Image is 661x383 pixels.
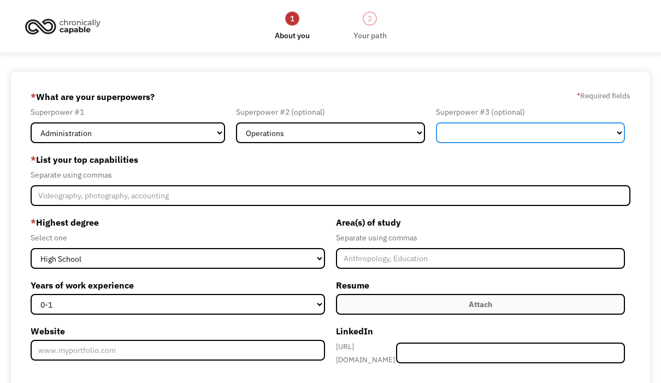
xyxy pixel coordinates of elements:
input: www.myportfolio.com [31,340,325,361]
label: Resume [336,276,625,294]
label: Required fields [577,89,630,102]
div: Separate using commas [31,168,630,181]
label: Years of work experience [31,276,325,294]
div: Attach [469,298,492,311]
label: LinkedIn [336,322,625,340]
a: 2Your path [353,10,387,42]
div: Superpower #1 [31,105,225,119]
label: Area(s) of study [336,214,625,231]
label: Attach [336,294,625,315]
img: Chronically Capable logo [22,14,104,38]
div: Separate using commas [336,231,625,244]
div: Select one [31,231,325,244]
label: What are your superpowers? [31,88,155,105]
div: Superpower #2 (optional) [236,105,425,119]
label: List your top capabilities [31,151,630,168]
div: 2 [363,11,377,26]
div: Superpower #3 (optional) [436,105,625,119]
div: [URL][DOMAIN_NAME] [336,340,396,366]
input: Videography, photography, accounting [31,185,630,206]
div: 1 [285,11,299,26]
div: Your path [353,29,387,42]
input: Anthropology, Education [336,248,625,269]
div: About you [275,29,310,42]
a: 1About you [275,10,310,42]
label: Website [31,322,325,340]
label: Highest degree [31,214,325,231]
